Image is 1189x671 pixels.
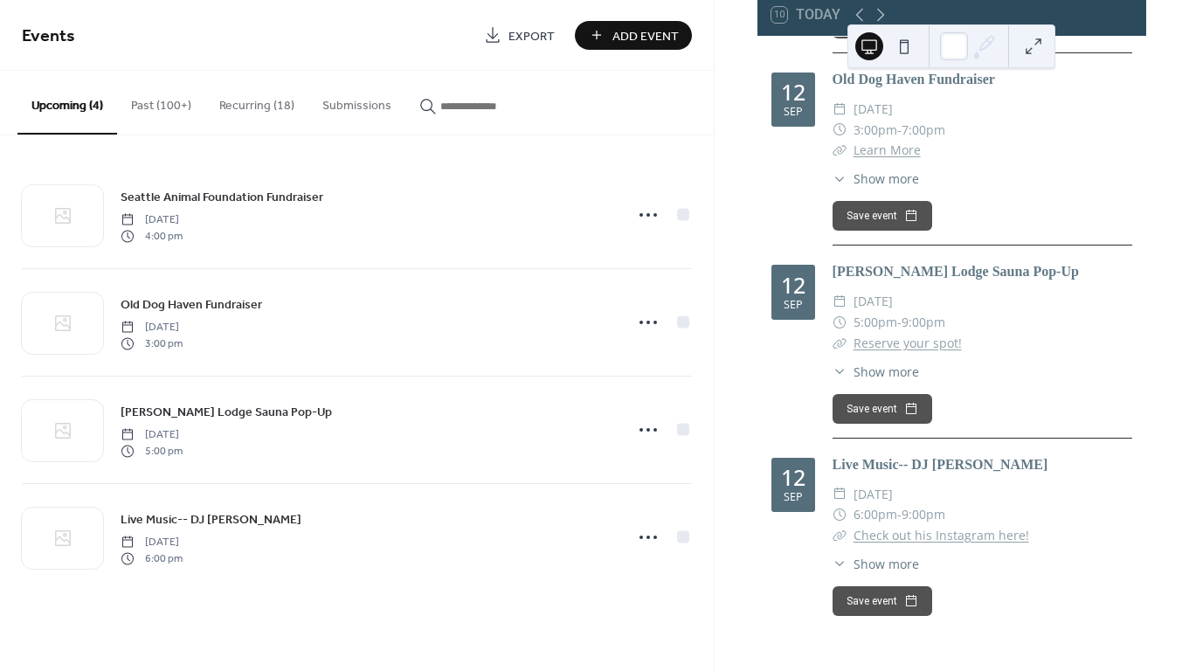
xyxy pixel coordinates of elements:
[833,333,847,354] div: ​
[121,550,183,566] span: 6:00 pm
[121,189,323,207] span: Seattle Animal Foundation Fundraiser
[833,484,847,505] div: ​
[833,312,847,333] div: ​
[121,511,301,529] span: Live Music-- DJ [PERSON_NAME]
[117,71,205,133] button: Past (100+)
[205,71,308,133] button: Recurring (18)
[854,335,962,351] a: Reserve your spot!
[121,427,183,443] span: [DATE]
[833,363,847,381] div: ​
[902,120,945,141] span: 7:00pm
[508,27,555,45] span: Export
[784,492,803,503] div: Sep
[897,504,902,525] span: -
[833,525,847,546] div: ​
[833,169,847,188] div: ​
[22,19,75,53] span: Events
[121,294,262,315] a: Old Dog Haven Fundraiser
[781,274,805,296] div: 12
[833,363,919,381] button: ​Show more
[121,296,262,315] span: Old Dog Haven Fundraiser
[833,291,847,312] div: ​
[854,555,919,573] span: Show more
[121,187,323,207] a: Seattle Animal Foundation Fundraiser
[308,71,405,133] button: Submissions
[902,312,945,333] span: 9:00pm
[833,394,932,424] button: Save event
[854,363,919,381] span: Show more
[854,504,897,525] span: 6:00pm
[121,535,183,550] span: [DATE]
[781,467,805,488] div: 12
[902,504,945,525] span: 9:00pm
[575,21,692,50] button: Add Event
[833,555,847,573] div: ​
[17,71,117,135] button: Upcoming (4)
[897,312,902,333] span: -
[854,142,921,158] a: Learn More
[833,586,932,616] button: Save event
[121,509,301,529] a: Live Music-- DJ [PERSON_NAME]
[781,81,805,103] div: 12
[833,120,847,141] div: ​
[854,291,893,312] span: [DATE]
[854,99,893,120] span: [DATE]
[854,484,893,505] span: [DATE]
[854,527,1029,543] a: Check out his Instagram here!
[854,169,919,188] span: Show more
[854,312,897,333] span: 5:00pm
[784,107,803,118] div: Sep
[121,443,183,459] span: 5:00 pm
[833,169,919,188] button: ​Show more
[833,504,847,525] div: ​
[833,264,1079,279] a: [PERSON_NAME] Lodge Sauna Pop-Up
[121,212,183,228] span: [DATE]
[471,21,568,50] a: Export
[897,120,902,141] span: -
[121,320,183,335] span: [DATE]
[854,120,897,141] span: 3:00pm
[833,555,919,573] button: ​Show more
[121,335,183,351] span: 3:00 pm
[121,402,332,422] a: [PERSON_NAME] Lodge Sauna Pop-Up
[833,140,847,161] div: ​
[121,404,332,422] span: [PERSON_NAME] Lodge Sauna Pop-Up
[833,457,1048,472] a: Live Music-- DJ [PERSON_NAME]
[833,99,847,120] div: ​
[121,228,183,244] span: 4:00 pm
[833,72,995,86] a: Old Dog Haven Fundraiser
[833,201,932,231] button: Save event
[612,27,679,45] span: Add Event
[784,300,803,311] div: Sep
